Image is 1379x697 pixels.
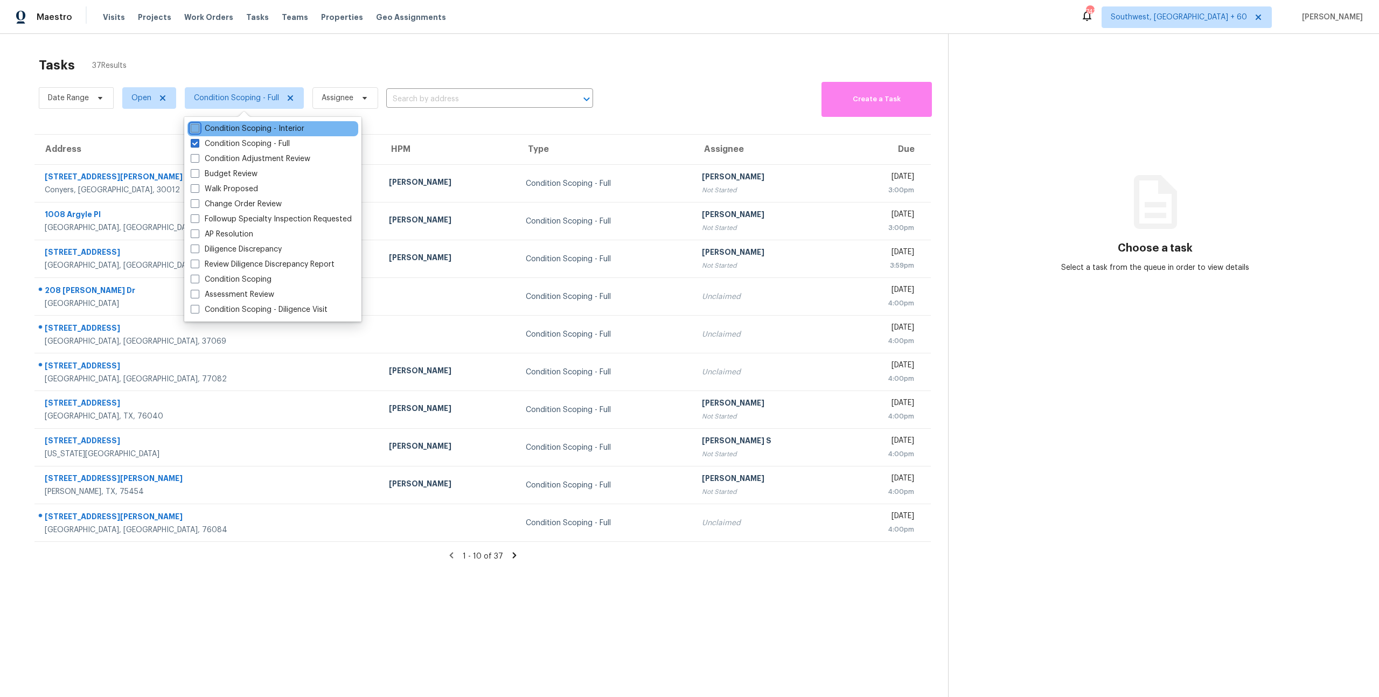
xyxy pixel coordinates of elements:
[526,178,684,189] div: Condition Scoping - Full
[191,244,282,255] label: Diligence Discrepancy
[526,442,684,453] div: Condition Scoping - Full
[851,398,914,411] div: [DATE]
[851,185,914,196] div: 3:00pm
[851,435,914,449] div: [DATE]
[702,398,833,411] div: [PERSON_NAME]
[45,360,372,374] div: [STREET_ADDRESS]
[380,135,517,165] th: HPM
[191,274,271,285] label: Condition Scoping
[851,222,914,233] div: 3:00pm
[321,12,363,23] span: Properties
[191,214,352,225] label: Followup Specialty Inspection Requested
[45,298,372,309] div: [GEOGRAPHIC_DATA]
[842,135,931,165] th: Due
[526,216,684,227] div: Condition Scoping - Full
[34,135,380,165] th: Address
[702,449,833,459] div: Not Started
[702,247,833,260] div: [PERSON_NAME]
[702,411,833,422] div: Not Started
[45,247,372,260] div: [STREET_ADDRESS]
[1052,262,1259,273] div: Select a task from the queue in order to view details
[851,486,914,497] div: 4:00pm
[851,284,914,298] div: [DATE]
[45,374,372,385] div: [GEOGRAPHIC_DATA], [GEOGRAPHIC_DATA], 77082
[386,91,563,108] input: Search by address
[191,289,274,300] label: Assessment Review
[191,123,304,134] label: Condition Scoping - Interior
[45,185,372,196] div: Conyers, [GEOGRAPHIC_DATA], 30012
[389,365,509,379] div: [PERSON_NAME]
[45,511,372,525] div: [STREET_ADDRESS][PERSON_NAME]
[851,209,914,222] div: [DATE]
[702,367,833,378] div: Unclaimed
[389,403,509,416] div: [PERSON_NAME]
[579,92,594,107] button: Open
[702,486,833,497] div: Not Started
[246,13,269,21] span: Tasks
[526,254,684,264] div: Condition Scoping - Full
[851,411,914,422] div: 4:00pm
[702,209,833,222] div: [PERSON_NAME]
[184,12,233,23] span: Work Orders
[851,247,914,260] div: [DATE]
[389,252,509,266] div: [PERSON_NAME]
[92,60,127,71] span: 37 Results
[45,260,372,271] div: [GEOGRAPHIC_DATA], [GEOGRAPHIC_DATA], 76063
[851,511,914,524] div: [DATE]
[194,93,279,103] span: Condition Scoping - Full
[851,473,914,486] div: [DATE]
[526,405,684,415] div: Condition Scoping - Full
[191,138,290,149] label: Condition Scoping - Full
[45,486,372,497] div: [PERSON_NAME], TX, 75454
[45,435,372,449] div: [STREET_ADDRESS]
[526,518,684,528] div: Condition Scoping - Full
[827,93,927,106] span: Create a Task
[45,323,372,336] div: [STREET_ADDRESS]
[851,449,914,459] div: 4:00pm
[45,398,372,411] div: [STREET_ADDRESS]
[526,367,684,378] div: Condition Scoping - Full
[851,336,914,346] div: 4:00pm
[191,169,257,179] label: Budget Review
[517,135,693,165] th: Type
[851,171,914,185] div: [DATE]
[45,209,372,222] div: 1008 Argyle Pl
[463,553,503,560] span: 1 - 10 of 37
[45,222,372,233] div: [GEOGRAPHIC_DATA], [GEOGRAPHIC_DATA], 28677
[702,222,833,233] div: Not Started
[45,449,372,459] div: [US_STATE][GEOGRAPHIC_DATA]
[1111,12,1247,23] span: Southwest, [GEOGRAPHIC_DATA] + 60
[821,82,932,117] button: Create a Task
[526,291,684,302] div: Condition Scoping - Full
[103,12,125,23] span: Visits
[45,285,372,298] div: 208 [PERSON_NAME] Dr
[702,473,833,486] div: [PERSON_NAME]
[851,360,914,373] div: [DATE]
[702,435,833,449] div: [PERSON_NAME] S
[45,525,372,535] div: [GEOGRAPHIC_DATA], [GEOGRAPHIC_DATA], 76084
[322,93,353,103] span: Assignee
[851,298,914,309] div: 4:00pm
[282,12,308,23] span: Teams
[702,329,833,340] div: Unclaimed
[851,322,914,336] div: [DATE]
[45,336,372,347] div: [GEOGRAPHIC_DATA], [GEOGRAPHIC_DATA], 37069
[693,135,842,165] th: Assignee
[191,304,328,315] label: Condition Scoping - Diligence Visit
[376,12,446,23] span: Geo Assignments
[45,473,372,486] div: [STREET_ADDRESS][PERSON_NAME]
[389,214,509,228] div: [PERSON_NAME]
[131,93,151,103] span: Open
[851,373,914,384] div: 4:00pm
[191,184,258,194] label: Walk Proposed
[702,291,833,302] div: Unclaimed
[702,185,833,196] div: Not Started
[37,12,72,23] span: Maestro
[702,518,833,528] div: Unclaimed
[45,171,372,185] div: [STREET_ADDRESS][PERSON_NAME]
[138,12,171,23] span: Projects
[1118,243,1193,254] h3: Choose a task
[1298,12,1363,23] span: [PERSON_NAME]
[389,441,509,454] div: [PERSON_NAME]
[191,259,335,270] label: Review Diligence Discrepancy Report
